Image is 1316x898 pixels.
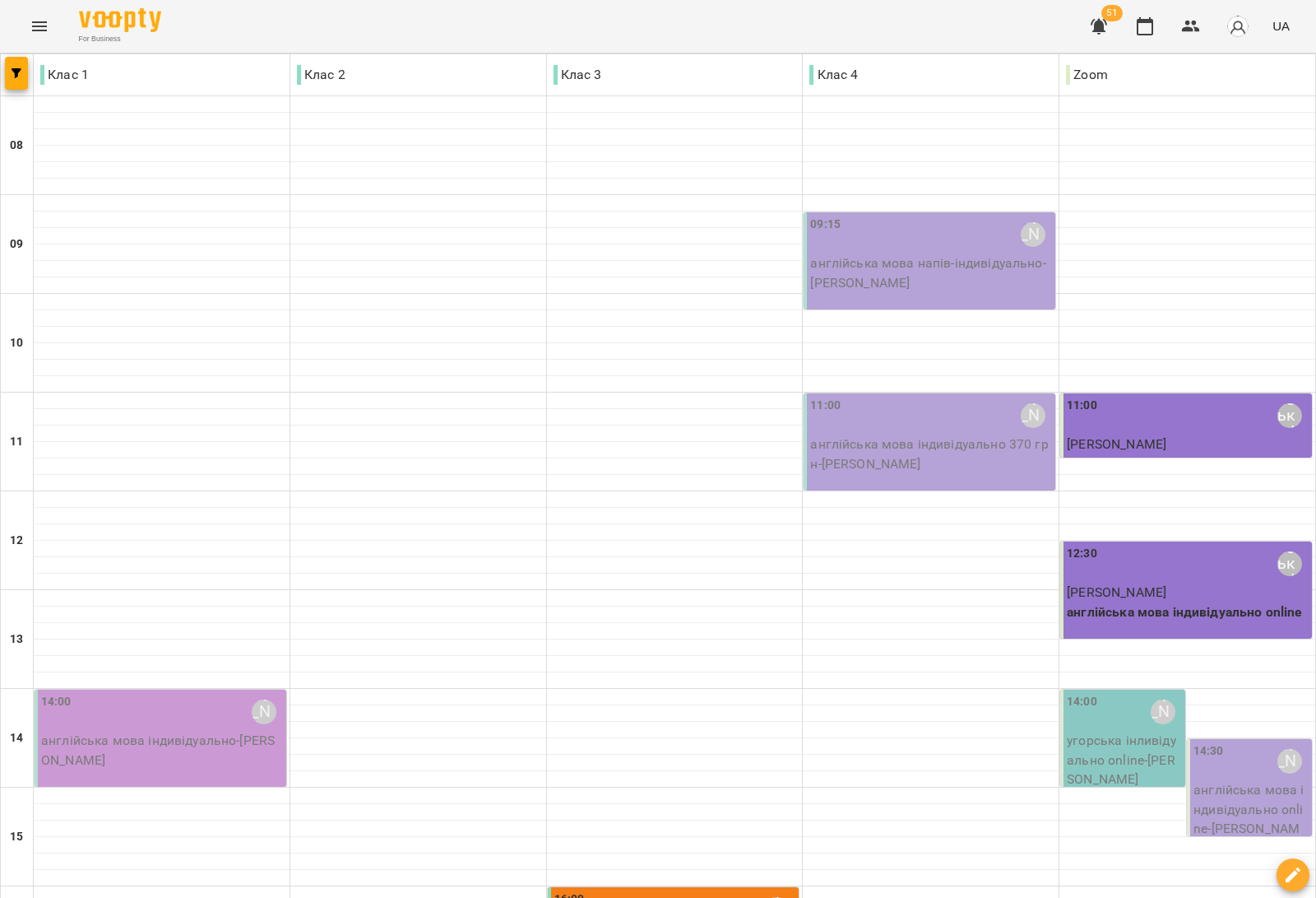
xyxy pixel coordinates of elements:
h6: 15 [10,828,23,846]
span: [PERSON_NAME] [1067,436,1166,452]
p: Клас 3 [554,65,602,85]
p: Клас 2 [297,65,345,85]
p: угорська інливідуально online - [PERSON_NAME] [1067,731,1182,789]
div: Вітковська Ірина [1277,403,1302,428]
button: UA [1266,11,1296,41]
div: Димитрієва Олександра [1021,403,1045,428]
span: [PERSON_NAME] [1067,584,1166,600]
span: For Business [79,34,161,44]
div: Гайн Анастасія [1277,749,1302,774]
p: Клас 4 [809,65,858,85]
img: Voopty Logo [79,8,161,32]
h6: 12 [10,532,23,550]
h6: 11 [10,433,23,451]
h6: 13 [10,630,23,649]
div: Вітковська Ірина [1277,551,1302,576]
label: 14:00 [1067,693,1097,711]
img: avatar_s.png [1226,15,1249,38]
label: 14:30 [1193,742,1224,761]
p: англійська мова напів-індивідуально - [PERSON_NAME] [810,254,1052,292]
h6: 09 [10,235,23,254]
span: UA [1272,17,1290,35]
span: 51 [1101,5,1123,21]
label: 14:00 [41,693,72,711]
p: англійська мова індивідуально online - [PERSON_NAME] [1193,780,1309,858]
p: Клас 1 [40,65,89,85]
button: Menu [20,7,59,46]
p: англійська мова індивідуально online [1067,603,1309,622]
p: англійська мова індивідуально 370 грн - [PERSON_NAME] [810,435,1052,473]
label: 11:00 [1067,397,1097,415]
h6: 14 [10,729,23,747]
div: Тар Жолт [1151,700,1175,724]
label: 12:30 [1067,545,1097,563]
p: англійська мова індивідуально - [PERSON_NAME] [41,731,283,770]
h6: 10 [10,334,23,352]
label: 11:00 [810,397,841,415]
h6: 08 [10,137,23,155]
div: Димитрієва Олександра [1021,222,1045,247]
p: Індивідуальне Online 45 хв [1067,454,1309,474]
label: 09:15 [810,216,841,234]
div: Ольшанецька Олена [252,700,276,724]
p: Zoom [1066,65,1108,85]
